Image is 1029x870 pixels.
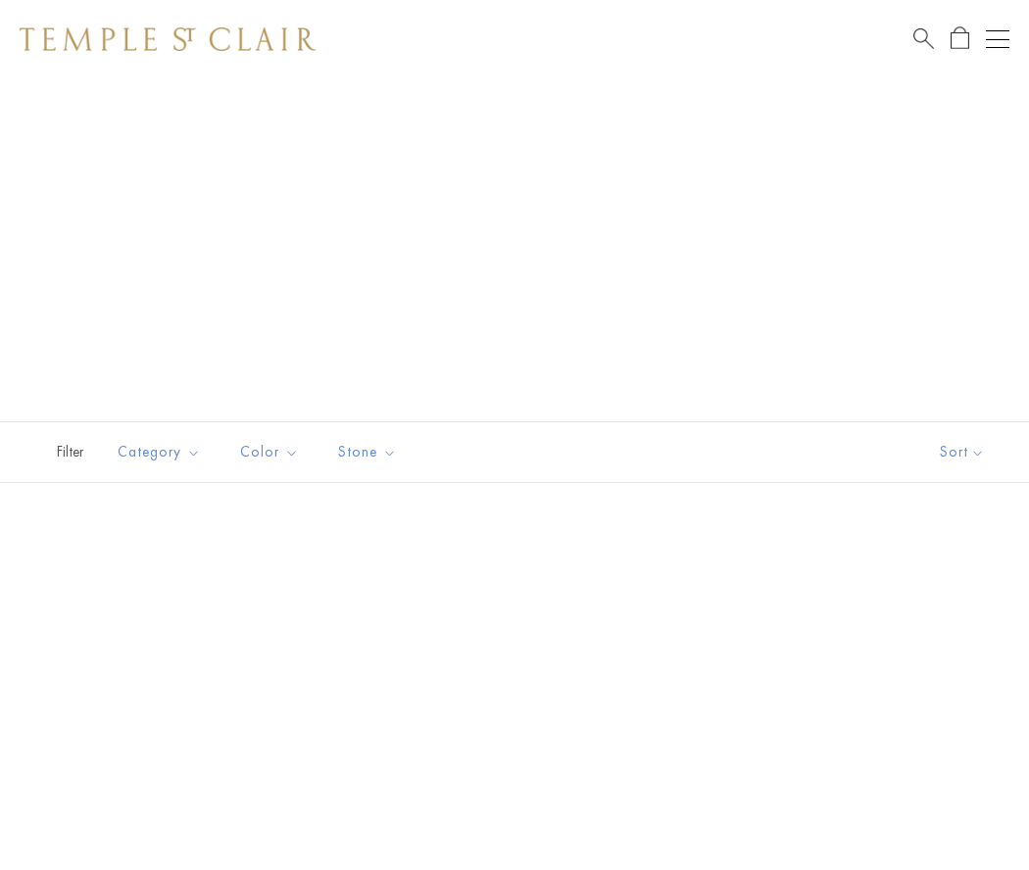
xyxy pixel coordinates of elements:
[230,440,314,464] span: Color
[103,430,216,474] button: Category
[951,26,969,51] a: Open Shopping Bag
[913,26,934,51] a: Search
[225,430,314,474] button: Color
[986,27,1009,51] button: Open navigation
[323,430,412,474] button: Stone
[328,440,412,464] span: Stone
[20,27,316,51] img: Temple St. Clair
[896,422,1029,482] button: Show sort by
[108,440,216,464] span: Category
